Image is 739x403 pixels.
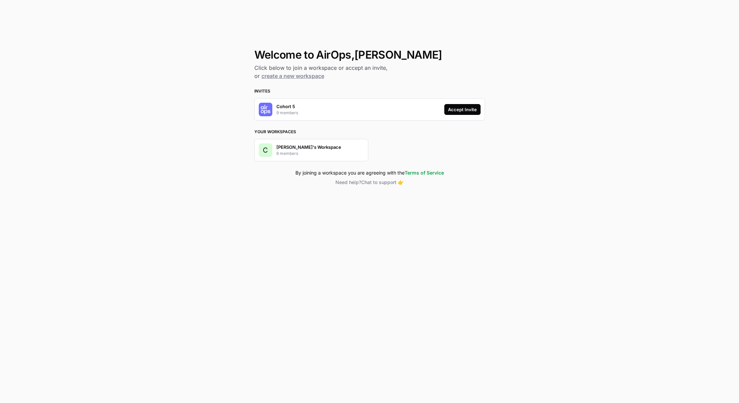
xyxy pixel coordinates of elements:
p: [PERSON_NAME]'s Workspace [276,144,341,150]
button: Accept Invite [444,104,481,115]
div: Accept Invite [448,106,477,113]
h3: Invites [254,88,485,94]
p: 9 members [276,110,298,116]
div: By joining a workspace you are agreeing with the [254,169,485,176]
span: C [263,145,268,155]
p: Cohort 5 [276,103,295,110]
button: Need help?Chat to support 👉 [254,179,485,186]
button: C[PERSON_NAME]'s Workspace6 members [254,139,368,161]
h1: Welcome to AirOps, [PERSON_NAME] [254,49,485,61]
span: Need help? [335,179,361,185]
img: Company Logo [259,103,272,116]
a: Terms of Service [405,170,444,176]
h3: Your Workspaces [254,129,485,135]
h2: Click below to join a workspace or accept an invite, or [254,64,485,80]
a: create a new workspace [261,73,324,79]
span: Chat to support 👉 [361,179,404,185]
p: 6 members [276,150,298,157]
